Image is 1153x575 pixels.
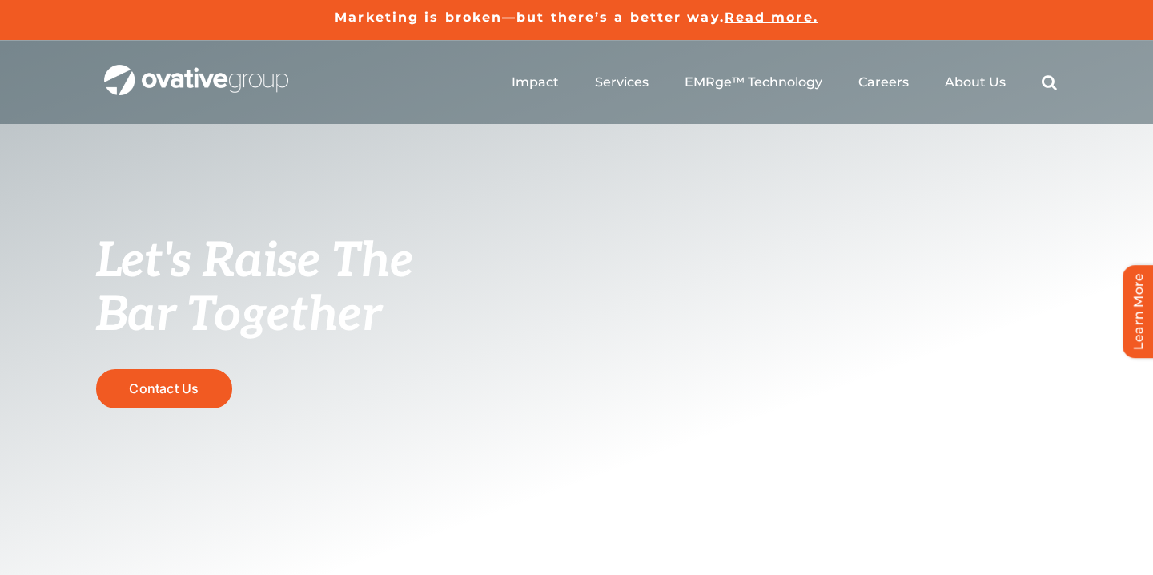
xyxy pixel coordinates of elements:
span: Bar Together [96,287,381,344]
a: Read more. [725,10,818,25]
a: EMRge™ Technology [685,74,822,90]
a: Marketing is broken—but there’s a better way. [335,10,725,25]
nav: Menu [512,57,1057,108]
span: Contact Us [129,381,199,396]
a: Services [595,74,649,90]
span: Let's Raise The [96,233,414,291]
a: Impact [512,74,559,90]
a: OG_Full_horizontal_WHT [104,63,288,78]
a: Careers [858,74,909,90]
a: About Us [945,74,1006,90]
a: Search [1042,74,1057,90]
a: Contact Us [96,369,232,408]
